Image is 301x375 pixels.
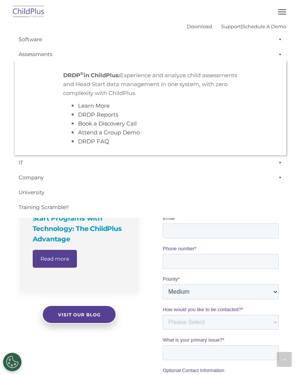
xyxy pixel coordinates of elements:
a: Company [15,170,286,185]
a: DRDP FAQ [78,138,109,145]
a: Read more [33,250,77,268]
a: IT [15,155,286,170]
a: Software [15,32,286,47]
a: Learn More [78,102,110,109]
a: DRDP Reports [78,111,118,118]
a: Support [221,23,241,29]
a: Training Scramble!! [15,200,286,215]
a: Visit our blog [42,305,116,324]
a: Download [187,23,212,29]
sup: © [80,71,84,76]
a: Assessments [15,47,286,62]
img: ChildPlus by Procare Solutions [11,3,46,21]
h4: eBook: Empowering Head Start Programs with Technology: The ChildPlus Advantage [33,203,127,244]
a: Schedule A Demo [242,23,286,29]
p: Experience and analyze child assessments and Head Start data management in one system, with zero ... [63,71,238,98]
span: Visit our blog [58,312,100,317]
a: Attend a Group Demo [78,129,140,136]
font: | [187,23,286,29]
a: Book a Discovery Call [78,120,137,127]
strong: DRDP in ChildPlus: [63,72,120,79]
a: University [15,185,286,200]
